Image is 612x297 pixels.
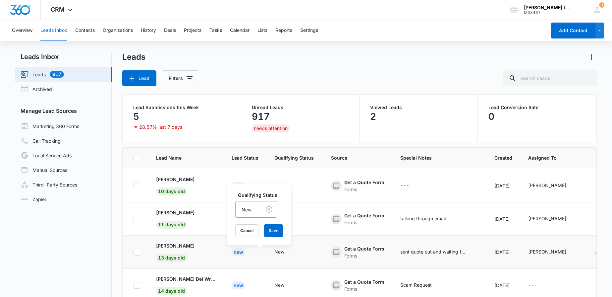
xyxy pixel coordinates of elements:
[494,182,512,189] div: [DATE]
[594,214,603,223] button: Add as Contact
[274,281,284,288] div: New
[503,70,597,86] input: Search Leads
[528,281,549,289] div: - - Select to Edit Field
[230,20,250,41] button: Calendar
[300,20,318,41] button: Settings
[15,52,112,62] h2: Leads Inbox
[232,182,245,190] div: New
[12,20,32,41] button: Overview
[15,107,112,115] h3: Manage Lead Sources
[164,20,176,41] button: Deals
[21,85,52,93] a: Archived
[528,215,566,222] div: [PERSON_NAME]
[156,176,216,194] a: [PERSON_NAME]10 days old
[274,182,284,189] div: New
[400,215,458,223] div: - - Select to Edit Field
[344,219,384,226] div: Forms
[400,281,432,288] div: Scam Request
[594,247,603,256] button: Add as Contact
[156,209,216,227] a: [PERSON_NAME]11 days old
[344,245,384,252] div: Get a Quote Form
[252,105,349,110] p: Unread Leads
[551,23,595,38] button: Add Contact
[156,221,187,229] span: 11 days old
[400,248,467,255] div: sent quote out and waiting for approval
[21,181,77,188] a: Third-Party Sources
[594,280,603,289] button: Add as Contact
[344,278,384,285] div: Get a Quote Form
[400,182,409,190] div: ---
[274,248,284,255] div: New
[51,6,65,13] span: CRM
[528,182,578,190] div: - - Select to Edit Field
[21,166,67,174] a: Manual Sources
[370,111,376,122] p: 2
[235,224,258,237] button: Cancel
[232,282,245,288] a: New
[344,252,384,259] div: Forms
[400,182,421,190] div: - - Select to Edit Field
[594,181,603,190] button: Add as Contact
[232,248,245,256] div: New
[133,111,139,122] p: 5
[344,186,384,193] div: Forms
[156,187,187,195] span: 10 days old
[122,70,156,86] button: Lead
[331,154,384,161] span: Source
[75,20,95,41] button: Contacts
[21,122,79,130] a: Marketing 360 Forms
[162,70,199,86] button: Filters
[528,248,566,255] div: [PERSON_NAME]
[494,215,512,222] div: [DATE]
[400,154,478,161] span: Special Notes
[274,248,296,256] div: - - Select to Edit Field
[252,111,270,122] p: 917
[528,248,578,256] div: - - Select to Edit Field
[599,2,604,8] span: 3
[232,183,245,188] a: New
[400,281,444,289] div: - - Select to Edit Field
[524,10,572,15] div: account id
[488,111,494,122] p: 0
[133,105,230,110] p: Lead Submissions this Week
[274,281,296,289] div: - - Select to Edit Field
[184,20,201,41] button: Projects
[122,52,145,62] h1: Leads
[141,20,156,41] button: History
[156,209,195,216] p: [PERSON_NAME]
[103,20,133,41] button: Organizations
[528,215,578,223] div: - - Select to Edit Field
[494,154,512,161] span: Created
[528,182,566,189] div: [PERSON_NAME]
[264,224,283,237] button: Save
[344,285,384,292] div: Forms
[156,242,216,260] a: [PERSON_NAME]13 days old
[344,212,384,219] div: Get a Quote Form
[21,137,61,145] a: Call Tracking
[21,196,46,203] a: Zapier
[344,179,384,186] div: Get a Quote Form
[156,242,195,249] p: [PERSON_NAME]
[599,2,604,8] div: notifications count
[238,191,280,198] label: Qualifying Status
[494,282,512,289] div: [DATE]
[21,151,72,159] a: Local Service Ads
[488,105,585,110] p: Lead Conversion Rate
[232,154,258,161] span: Lead Status
[494,249,512,256] div: [DATE]
[232,281,245,289] div: New
[524,5,572,10] div: account name
[274,182,296,190] div: - - Select to Edit Field
[257,20,267,41] button: Lists
[252,124,290,132] div: needs attention
[139,125,182,129] p: 28.57% last 7 days
[528,281,537,289] div: ---
[274,154,315,161] span: Qualifying Status
[400,248,478,256] div: - - Select to Edit Field
[156,176,195,183] p: [PERSON_NAME]
[264,204,274,215] button: Clear
[400,215,446,222] div: talking through email
[370,105,467,110] p: Viewed Leads
[275,20,292,41] button: Reports
[156,154,216,161] span: Lead Name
